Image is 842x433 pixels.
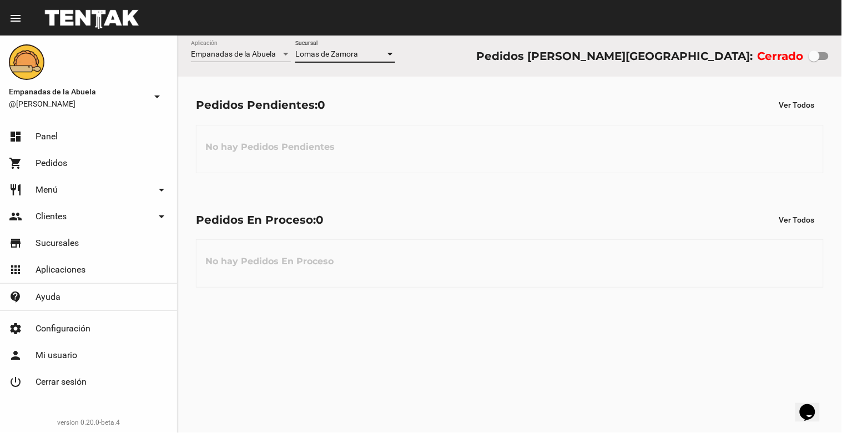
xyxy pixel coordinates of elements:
span: Mi usuario [36,350,77,361]
iframe: chat widget [795,389,831,422]
mat-icon: arrow_drop_down [155,183,168,197]
span: Cerrar sesión [36,376,87,387]
mat-icon: arrow_drop_down [155,210,168,223]
span: Panel [36,131,58,142]
div: version 0.20.0-beta.4 [9,417,168,428]
h3: No hay Pedidos Pendientes [196,130,344,164]
span: 0 [316,213,324,226]
span: @[PERSON_NAME] [9,98,146,109]
span: Aplicaciones [36,264,85,275]
button: Ver Todos [770,95,824,115]
mat-icon: shopping_cart [9,157,22,170]
span: Lomas de Zamora [295,49,358,58]
mat-icon: dashboard [9,130,22,143]
img: f0136945-ed32-4f7c-91e3-a375bc4bb2c5.png [9,44,44,80]
mat-icon: people [9,210,22,223]
h3: No hay Pedidos En Proceso [196,245,342,278]
label: Cerrado [758,47,804,65]
mat-icon: store [9,236,22,250]
div: Pedidos Pendientes: [196,96,325,114]
span: Empanadas de la Abuela [191,49,276,58]
span: Empanadas de la Abuela [9,85,146,98]
mat-icon: restaurant [9,183,22,197]
span: 0 [317,98,325,112]
span: Pedidos [36,158,67,169]
span: Ver Todos [779,215,815,224]
div: Pedidos [PERSON_NAME][GEOGRAPHIC_DATA]: [476,47,753,65]
mat-icon: menu [9,12,22,25]
span: Clientes [36,211,67,222]
span: Sucursales [36,238,79,249]
mat-icon: apps [9,263,22,276]
div: Pedidos En Proceso: [196,211,324,229]
mat-icon: settings [9,322,22,335]
mat-icon: contact_support [9,290,22,304]
button: Ver Todos [770,210,824,230]
mat-icon: person [9,349,22,362]
span: Menú [36,184,58,195]
span: Ayuda [36,291,60,303]
mat-icon: arrow_drop_down [150,90,164,103]
mat-icon: power_settings_new [9,375,22,389]
span: Configuración [36,323,90,334]
span: Ver Todos [779,100,815,109]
